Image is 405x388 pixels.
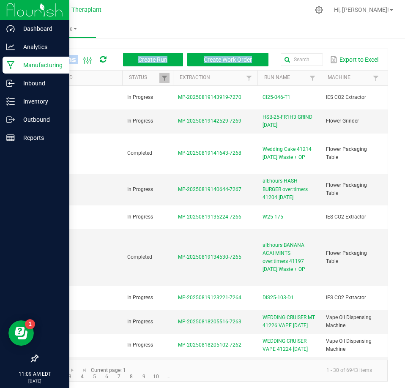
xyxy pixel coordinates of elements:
p: Inbound [15,78,66,88]
span: Flower Packaging Table [326,146,367,160]
span: MP-20250818205102-7262 [178,342,241,348]
kendo-pager: Current page: 1 [38,360,388,381]
span: Create Run [138,56,167,63]
a: Filter [244,73,254,83]
div: All Runs [44,52,275,67]
span: MP-20250819135224-7266 [178,214,241,220]
a: Page 9 [138,370,150,383]
a: MachineSortable [328,74,370,81]
div: Manage settings [314,6,324,14]
span: Flower Packaging Table [326,182,367,196]
span: Vape Oil Dispensing Machine [326,338,372,352]
a: Go to the last page [78,364,90,377]
p: Outbound [15,115,66,125]
a: Filter [307,73,317,83]
p: Dashboard [15,24,66,34]
inline-svg: Reports [6,134,15,142]
a: Page 8 [125,370,137,383]
span: In Progress [127,186,153,192]
iframe: Resource center [8,320,34,346]
p: Analytics [15,42,66,52]
span: Create Work Order [204,56,252,63]
span: all:hours HASH BURGER over:timers 41204 [DATE] [263,177,316,202]
p: Reports [15,133,66,143]
a: Page 11 [162,370,175,383]
span: Wedding Cake 41214 [DATE] Waste + OP [263,145,316,161]
a: Page 7 [113,370,125,383]
span: Completed [127,150,152,156]
span: Go to the next page [69,367,76,374]
span: MP-20250819142529-7269 [178,118,241,124]
a: Filter [371,73,381,83]
span: In Progress [127,295,153,301]
span: IES CO2 Extractor [326,295,366,301]
inline-svg: Inventory [6,97,15,106]
a: Page 6 [101,370,113,383]
span: Flower Grinder [326,118,359,124]
span: In Progress [127,342,153,348]
a: StatusSortable [129,74,159,81]
span: Flower Packaging Table [326,250,367,264]
a: ExtractionSortable [180,74,244,81]
span: In Progress [127,118,153,124]
span: MP-20250819123221-7264 [178,295,241,301]
span: MP-20250819143919-7270 [178,94,241,100]
a: Page 4 [76,370,88,383]
span: MP-20250818205516-7263 [178,319,241,325]
a: ScheduledSortable [44,74,119,81]
p: [DATE] [4,378,66,384]
a: Filter [159,73,170,83]
p: Inventory [15,96,66,107]
span: MP-20250819134530-7265 [178,254,241,260]
inline-svg: Inbound [6,79,15,87]
span: Vape Oil Dispensing Machine [326,314,372,328]
iframe: Resource center unread badge [25,319,35,329]
p: 11:09 AM EDT [4,370,66,378]
inline-svg: Manufacturing [6,61,15,69]
span: IES CO2 Extractor [326,214,366,220]
inline-svg: Analytics [6,43,15,51]
a: Page 10 [150,370,162,383]
a: Page 5 [88,370,101,383]
span: Theraplant [71,6,101,14]
a: Page 3 [64,370,76,383]
inline-svg: Dashboard [6,25,15,33]
span: In Progress [127,319,153,325]
a: Go to the next page [66,364,78,377]
span: HSB-25-FR1H3 GRIND [DATE] [263,113,316,129]
span: DIS25-103-D1 [263,294,294,302]
span: Hi, [PERSON_NAME]! [334,6,389,13]
span: IES CO2 Extractor [326,94,366,100]
button: Export to Excel [328,52,380,67]
button: Create Run [123,53,183,66]
span: all:hours BANANA ACAI MINTS over:timers 41197 [DATE] Waste + OP [263,241,316,274]
span: Go to the last page [81,367,88,374]
button: Create Work Order [187,53,268,66]
span: CI25-046-T1 [263,93,290,101]
a: Run NameSortable [264,74,307,81]
span: In Progress [127,214,153,220]
span: MP-20250819141643-7268 [178,150,241,156]
span: Completed [127,254,152,260]
kendo-pager-info: 1 - 30 of 6943 items [131,363,379,377]
p: Manufacturing [15,60,66,70]
inline-svg: Outbound [6,115,15,124]
span: WEDDING CRUISER VAPE 41224 [DATE] [263,337,316,353]
input: Search [281,53,323,66]
span: WEDDING CRUISER MT 41226 VAPE [DATE] [263,314,316,330]
span: MP-20250819140644-7267 [178,186,241,192]
span: In Progress [127,94,153,100]
span: W25-175 [263,213,283,221]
